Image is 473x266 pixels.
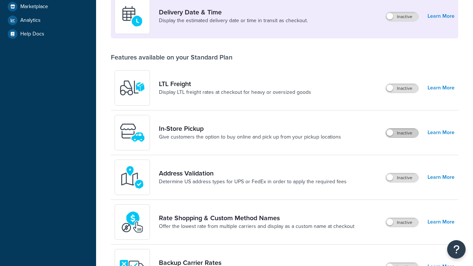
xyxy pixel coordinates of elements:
img: gfkeb5ejjkALwAAAABJRU5ErkJggg== [119,3,145,29]
img: icon-duo-feat-rate-shopping-ecdd8bed.png [119,209,145,235]
a: Learn More [428,172,455,183]
label: Inactive [386,173,418,182]
span: Marketplace [20,4,48,10]
a: Help Docs [6,27,91,41]
a: Offer the lowest rate from multiple carriers and display as a custom name at checkout [159,223,354,230]
a: In-Store Pickup [159,125,341,133]
label: Inactive [386,129,418,137]
a: Learn More [428,217,455,227]
button: Open Resource Center [447,240,466,259]
a: Learn More [428,127,455,138]
label: Inactive [386,84,418,93]
label: Inactive [386,12,418,21]
a: Rate Shopping & Custom Method Names [159,214,354,222]
a: LTL Freight [159,80,311,88]
img: wfgcfpwTIucLEAAAAASUVORK5CYII= [119,120,145,146]
img: y79ZsPf0fXUFUhFXDzUgf+ktZg5F2+ohG75+v3d2s1D9TjoU8PiyCIluIjV41seZevKCRuEjTPPOKHJsQcmKCXGdfprl3L4q7... [119,75,145,101]
a: Learn More [428,11,455,21]
a: Delivery Date & Time [159,8,308,16]
a: Give customers the option to buy online and pick up from your pickup locations [159,133,341,141]
div: Features available on your Standard Plan [111,53,232,61]
a: Determine US address types for UPS or FedEx in order to apply the required fees [159,178,347,185]
a: Learn More [428,83,455,93]
a: Display LTL freight rates at checkout for heavy or oversized goods [159,89,311,96]
span: Analytics [20,17,41,24]
label: Inactive [386,218,418,227]
a: Display the estimated delivery date or time in transit as checkout. [159,17,308,24]
a: Analytics [6,14,91,27]
img: kIG8fy0lQAAAABJRU5ErkJggg== [119,164,145,190]
span: Help Docs [20,31,44,37]
a: Address Validation [159,169,347,177]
